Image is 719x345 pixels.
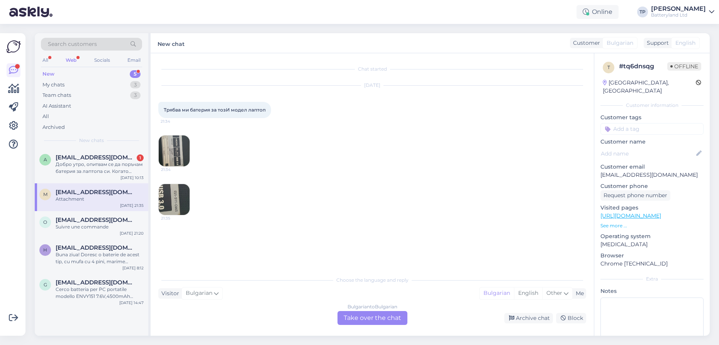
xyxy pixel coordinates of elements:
div: 3 [130,81,141,89]
div: [DATE] 10:13 [120,175,144,181]
label: New chat [158,38,185,48]
p: Chrome [TECHNICAL_ID] [600,260,704,268]
p: Customer phone [600,182,704,190]
p: Customer tags [600,113,704,122]
span: H [43,247,47,253]
span: Search customers [48,40,97,48]
span: Harsan_cristian1@yahoo.com [56,244,136,251]
div: New [42,70,54,78]
div: Support [644,39,669,47]
img: Askly Logo [6,39,21,54]
span: milenmeisipako@gmail.com [56,189,136,196]
div: Team chats [42,91,71,99]
span: New chats [79,137,104,144]
span: t [607,64,610,70]
span: and.lis.lis.lis@gmail.com [56,154,136,161]
img: Attachment [159,184,190,215]
div: Block [556,313,586,323]
div: Socials [93,55,112,65]
div: Добро утро, опитвам се да поръчам батерия за лаптопа си. Когато натисна бутона „ПОРЪЧАЙ“, той сам... [56,161,144,175]
div: Cerco batteria per PC portatile modello ENVY151 7.6V,4500mAh 34.2Wh max voltaggio 8.7V,n.ref.JJY2... [56,286,144,300]
div: Web [64,55,78,65]
p: Visited pages [600,204,704,212]
div: Take over the chat [337,311,407,325]
div: Visitor [158,289,179,298]
div: [GEOGRAPHIC_DATA], [GEOGRAPHIC_DATA] [603,79,696,95]
span: Oumou50@hotmail.com [56,216,136,223]
span: Other [546,289,562,296]
div: # tq6dnsqg [619,62,667,71]
div: AI Assistant [42,102,71,110]
div: Buna ziua! Doresc o baterie de acest tip, cu mufa cu 4 pini, marime 7.4*3.8*3.8 [56,251,144,265]
span: Bulgarian [607,39,633,47]
div: [DATE] [158,82,586,89]
div: My chats [42,81,64,89]
div: Bulgarian to Bulgarian [348,303,397,310]
span: Трябва ми батерия за тозИ модел лаптоп [164,107,266,113]
p: Customer email [600,163,704,171]
div: Extra [600,276,704,282]
div: TP [637,7,648,17]
p: See more ... [600,222,704,229]
div: Choose the language and reply [158,277,586,284]
div: [PERSON_NAME] [651,6,706,12]
div: [DATE] 14:47 [119,300,144,306]
p: [MEDICAL_DATA] [600,240,704,249]
p: Operating system [600,232,704,240]
span: 21:34 [161,167,190,172]
p: Customer name [600,138,704,146]
div: Attachment [56,196,144,203]
div: [DATE] 21:20 [120,230,144,236]
div: English [514,287,542,299]
a: [URL][DOMAIN_NAME] [600,212,661,219]
span: g [44,282,47,287]
span: a [44,157,47,162]
a: [PERSON_NAME]Batteryland Ltd [651,6,714,18]
span: 21:34 [161,118,190,124]
div: Email [126,55,142,65]
div: [DATE] 21:35 [120,203,144,208]
span: English [675,39,695,47]
p: Notes [600,287,704,295]
div: Bulgarian [480,287,514,299]
div: [DATE] 8:12 [122,265,144,271]
span: O [43,219,47,225]
input: Add name [601,149,695,158]
span: Offline [667,62,701,71]
div: Archive chat [504,313,553,323]
p: [EMAIL_ADDRESS][DOMAIN_NAME] [600,171,704,179]
div: 3 [130,91,141,99]
span: m [43,191,47,197]
span: giulianamattiello64@gmail.com [56,279,136,286]
div: Archived [42,123,65,131]
div: 1 [137,154,144,161]
div: All [41,55,50,65]
div: Customer [570,39,600,47]
div: Online [577,5,619,19]
div: Me [573,289,584,298]
span: 21:35 [161,215,190,221]
div: Chat started [158,66,586,73]
input: Add a tag [600,123,704,135]
p: Browser [600,252,704,260]
div: All [42,113,49,120]
div: 5 [130,70,141,78]
div: Suivre une commande [56,223,144,230]
div: Request phone number [600,190,670,201]
div: Customer information [600,102,704,109]
img: Attachment [159,135,190,166]
div: Batteryland Ltd [651,12,706,18]
span: Bulgarian [186,289,212,298]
